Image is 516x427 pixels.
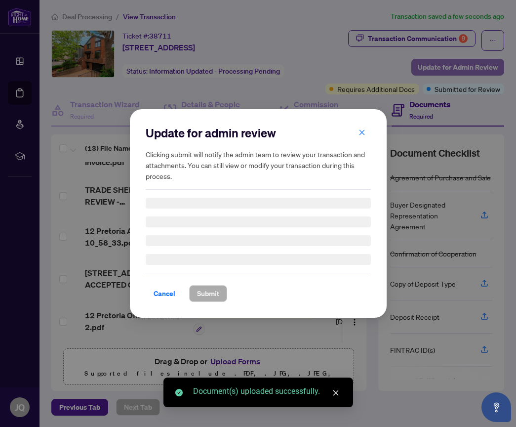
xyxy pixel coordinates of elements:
[146,149,371,181] h5: Clicking submit will notify the admin team to review your transaction and attachments. You can st...
[146,125,371,141] h2: Update for admin review
[193,385,341,397] div: Document(s) uploaded successfully.
[189,285,227,302] button: Submit
[332,389,339,396] span: close
[146,285,183,302] button: Cancel
[358,129,365,136] span: close
[175,389,183,396] span: check-circle
[154,286,175,301] span: Cancel
[481,392,511,422] button: Open asap
[330,387,341,398] a: Close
